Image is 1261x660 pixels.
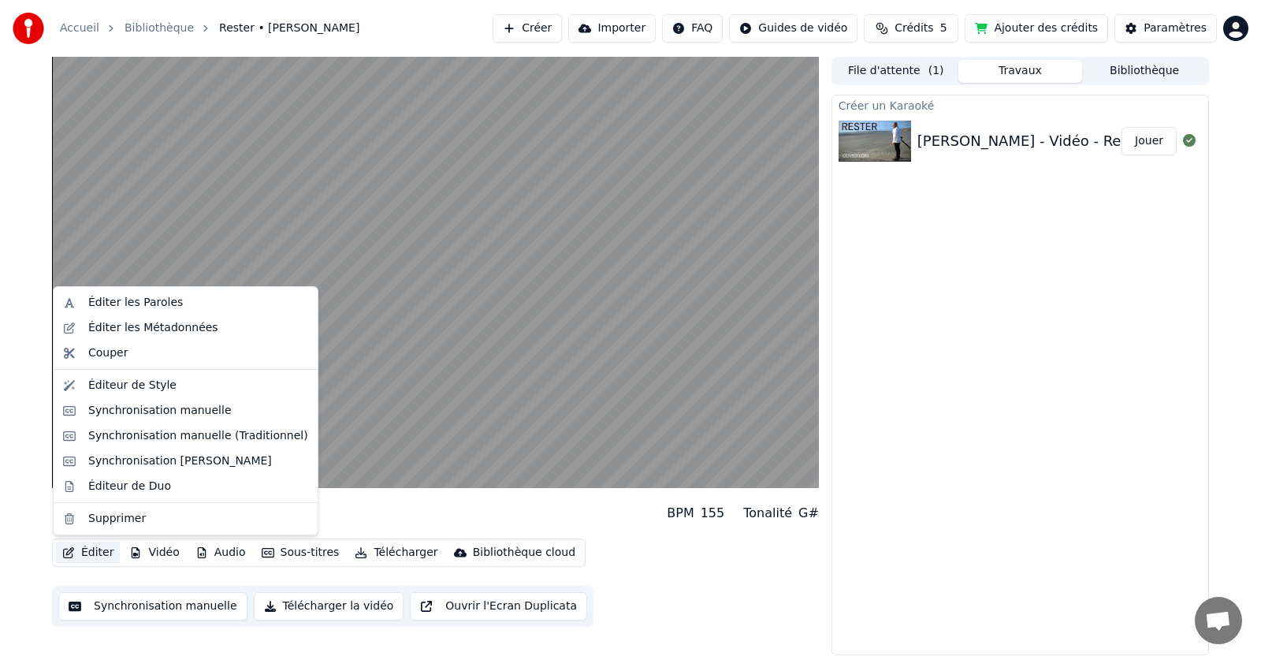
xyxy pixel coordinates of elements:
div: Supprimer [88,511,146,527]
button: FAQ [662,14,723,43]
div: Synchronisation [PERSON_NAME] [88,453,272,469]
div: G# [798,504,819,523]
button: Vidéo [123,542,185,564]
span: Crédits [895,21,933,36]
div: Bibliothèque cloud [473,545,575,561]
span: Rester • [PERSON_NAME] [219,21,359,36]
nav: breadcrumb [60,21,359,36]
div: Éditeur de Duo [88,479,171,494]
button: Télécharger [348,542,444,564]
button: Crédits5 [864,14,958,43]
button: Éditer [56,542,120,564]
div: Synchronisation manuelle (Traditionnel) [88,428,308,444]
button: Bibliothèque [1082,60,1207,83]
div: [PERSON_NAME] [52,516,143,532]
button: Travaux [958,60,1083,83]
img: youka [13,13,44,44]
button: Importer [568,14,656,43]
button: Ouvrir l'Ecran Duplicata [410,592,587,621]
div: Synchronisation manuelle [88,403,232,419]
div: 155 [701,504,725,523]
button: Audio [189,542,252,564]
button: Sous-titres [255,542,346,564]
a: Bibliothèque [125,21,194,36]
div: Éditer les Paroles [88,295,183,311]
button: Créer [493,14,562,43]
button: File d'attente [834,60,958,83]
button: Synchronisation manuelle [58,592,247,621]
span: 5 [940,21,947,36]
button: Ajouter des crédits [965,14,1108,43]
button: Télécharger la vidéo [254,592,404,621]
a: Ouvrir le chat [1195,597,1242,644]
button: Guides de vidéo [729,14,857,43]
button: Paramètres [1114,14,1217,43]
div: Éditeur de Style [88,378,177,393]
div: Paramètres [1144,21,1207,36]
div: Couper [88,345,128,361]
div: [PERSON_NAME] - Vidéo - Rester [917,130,1149,152]
div: BPM [667,504,694,523]
a: Accueil [60,21,99,36]
div: Créer un Karaoké [832,95,1208,114]
span: ( 1 ) [928,63,944,79]
div: Éditer les Métadonnées [88,320,218,336]
button: Jouer [1122,127,1177,155]
div: Rester [52,494,143,516]
div: Tonalité [743,504,792,523]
